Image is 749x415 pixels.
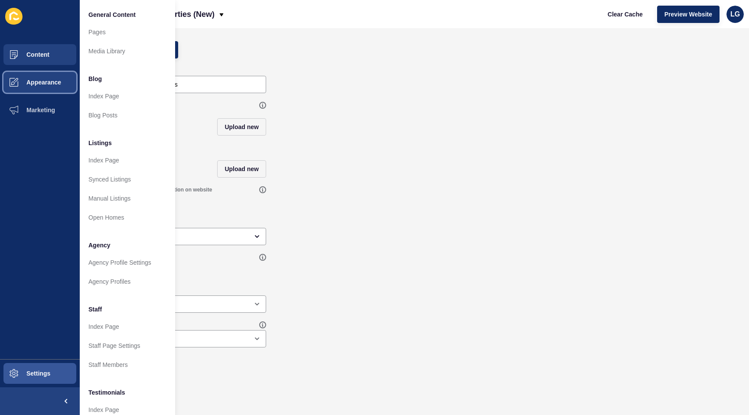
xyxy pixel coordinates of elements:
[88,305,102,314] span: Staff
[93,228,266,245] div: open menu
[88,388,125,397] span: Testimonials
[80,317,175,336] a: Index Page
[225,165,259,173] span: Upload new
[80,336,175,355] a: Staff Page Settings
[664,10,712,19] span: Preview Website
[88,241,111,250] span: Agency
[217,160,266,178] button: Upload new
[225,123,259,131] span: Upload new
[608,10,643,19] span: Clear Cache
[80,23,175,42] a: Pages
[80,253,175,272] a: Agency Profile Settings
[217,118,266,136] button: Upload new
[730,10,740,19] span: LG
[88,139,112,147] span: Listings
[88,75,102,83] span: Blog
[93,295,266,313] div: open menu
[657,6,720,23] button: Preview Website
[80,272,175,291] a: Agency Profiles
[80,189,175,208] a: Manual Listings
[80,208,175,227] a: Open Homes
[80,170,175,189] a: Synced Listings
[80,355,175,374] a: Staff Members
[600,6,650,23] button: Clear Cache
[93,330,266,347] div: open menu
[80,151,175,170] a: Index Page
[80,87,175,106] a: Index Page
[88,10,136,19] span: General Content
[80,42,175,61] a: Media Library
[80,106,175,125] a: Blog Posts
